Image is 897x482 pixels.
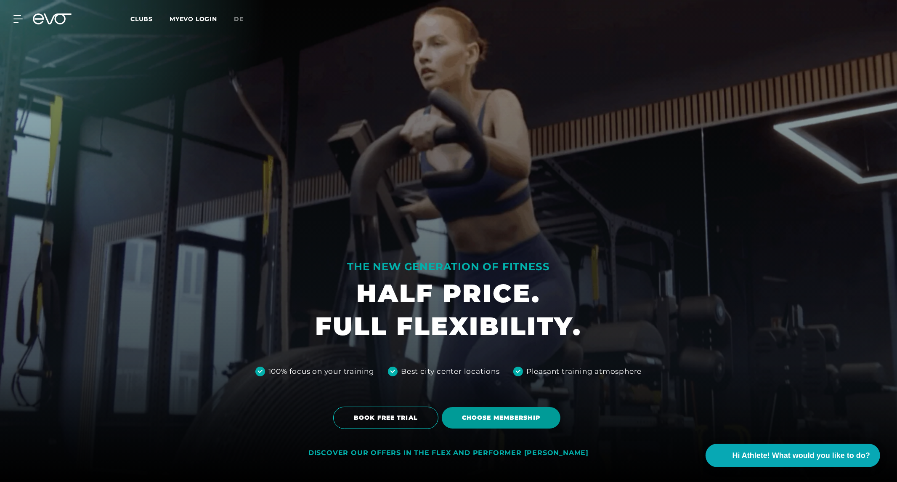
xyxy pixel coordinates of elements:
[333,400,442,435] a: BOOK FREE TRIAL
[130,15,153,23] span: Clubs
[401,366,500,377] div: Best city center locations
[316,260,582,274] div: THE NEW GENERATION OF FITNESS
[442,401,564,435] a: Choose membership
[234,14,254,24] a: de
[308,449,589,458] div: DISCOVER OUR OFFERS IN THE FLEX AND PERFORMER [PERSON_NAME]
[462,413,540,422] span: Choose membership
[130,15,170,23] a: Clubs
[354,413,418,422] span: BOOK FREE TRIAL
[316,277,582,343] h1: HALF PRICE. FULL FLEXIBILITY.
[268,366,375,377] div: 100% focus on your training
[526,366,642,377] div: Pleasant training atmosphere
[706,444,880,467] button: Hi Athlete! What would you like to do?
[234,15,244,23] span: de
[732,450,870,461] span: Hi Athlete! What would you like to do?
[170,15,217,23] a: MYEVO LOGIN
